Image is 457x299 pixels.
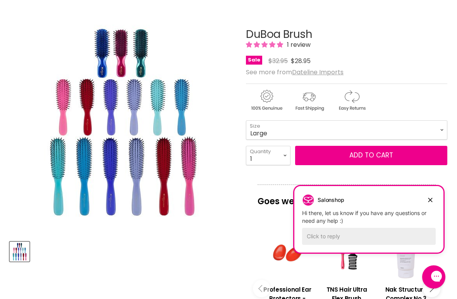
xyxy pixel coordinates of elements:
[292,68,344,77] a: Dateline Imports
[418,263,449,291] iframe: Gorgias live chat messenger
[246,29,447,41] h1: DuBoa Brush
[26,25,219,218] img: DuBoa Brush
[258,185,436,210] p: Goes well with
[246,56,262,65] span: Sale
[291,56,311,65] span: $28.95
[246,89,287,112] img: genuine.gif
[246,40,285,49] span: 5.00 stars
[289,185,449,264] iframe: Gorgias live chat campaigns
[289,89,330,112] img: shipping.gif
[285,40,311,49] span: 1 review
[295,146,447,165] button: Add to cart
[268,56,288,65] span: $32.95
[246,146,290,165] select: Quantity
[246,68,344,77] span: See more from
[10,242,29,261] button: DuBoa Brush
[349,150,393,160] span: Add to cart
[9,239,236,261] div: Product thumbnails
[261,228,313,279] a: View product:Professional Ear Protectors - Assorted Colours
[10,243,29,261] img: DuBoa Brush
[331,89,372,112] img: returns.gif
[10,9,235,234] div: DuBoa Brush image. Click or Scroll to Zoom.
